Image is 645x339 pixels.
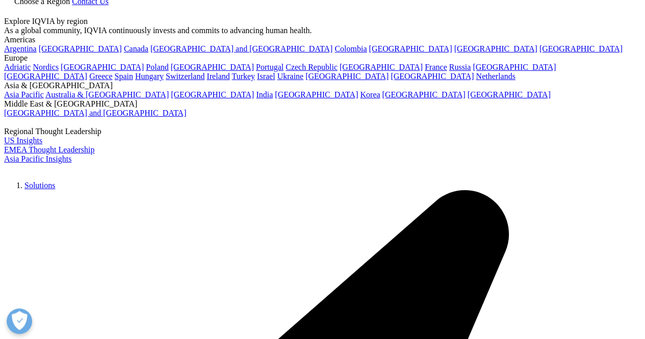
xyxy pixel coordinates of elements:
[257,72,275,81] a: Israel
[382,90,465,99] a: [GEOGRAPHIC_DATA]
[340,63,423,71] a: [GEOGRAPHIC_DATA]
[114,72,133,81] a: Spain
[369,44,452,53] a: [GEOGRAPHIC_DATA]
[45,90,169,99] a: Australia & [GEOGRAPHIC_DATA]
[468,90,551,99] a: [GEOGRAPHIC_DATA]
[166,72,204,81] a: Switzerland
[207,72,229,81] a: Ireland
[171,90,254,99] a: [GEOGRAPHIC_DATA]
[449,63,471,71] a: Russia
[425,63,447,71] a: France
[33,63,59,71] a: Nordics
[231,72,255,81] a: Turkey
[89,72,112,81] a: Greece
[4,54,641,63] div: Europe
[124,44,148,53] a: Canada
[277,72,304,81] a: Ukraine
[61,63,144,71] a: [GEOGRAPHIC_DATA]
[4,154,71,163] a: Asia Pacific Insights
[24,181,55,190] a: Solutions
[146,63,168,71] a: Poland
[391,72,474,81] a: [GEOGRAPHIC_DATA]
[7,308,32,334] button: Open Preferences
[4,136,42,145] a: US Insights
[275,90,358,99] a: [GEOGRAPHIC_DATA]
[4,81,641,90] div: Asia & [GEOGRAPHIC_DATA]
[454,44,537,53] a: [GEOGRAPHIC_DATA]
[4,127,641,136] div: Regional Thought Leadership
[360,90,380,99] a: Korea
[4,26,641,35] div: As a global community, IQVIA continuously invests and commits to advancing human health.
[256,90,273,99] a: India
[4,90,44,99] a: Asia Pacific
[135,72,164,81] a: Hungary
[334,44,367,53] a: Colombia
[256,63,283,71] a: Portugal
[4,109,186,117] a: [GEOGRAPHIC_DATA] and [GEOGRAPHIC_DATA]
[539,44,623,53] a: [GEOGRAPHIC_DATA]
[39,44,122,53] a: [GEOGRAPHIC_DATA]
[4,63,31,71] a: Adriatic
[4,17,641,26] div: Explore IQVIA by region
[4,35,641,44] div: Americas
[4,145,94,154] a: EMEA Thought Leadership
[150,44,332,53] a: [GEOGRAPHIC_DATA] and [GEOGRAPHIC_DATA]
[286,63,338,71] a: Czech Republic
[476,72,515,81] a: Netherlands
[4,72,87,81] a: [GEOGRAPHIC_DATA]
[305,72,389,81] a: [GEOGRAPHIC_DATA]
[4,99,641,109] div: Middle East & [GEOGRAPHIC_DATA]
[473,63,556,71] a: [GEOGRAPHIC_DATA]
[4,44,37,53] a: Argentina
[171,63,254,71] a: [GEOGRAPHIC_DATA]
